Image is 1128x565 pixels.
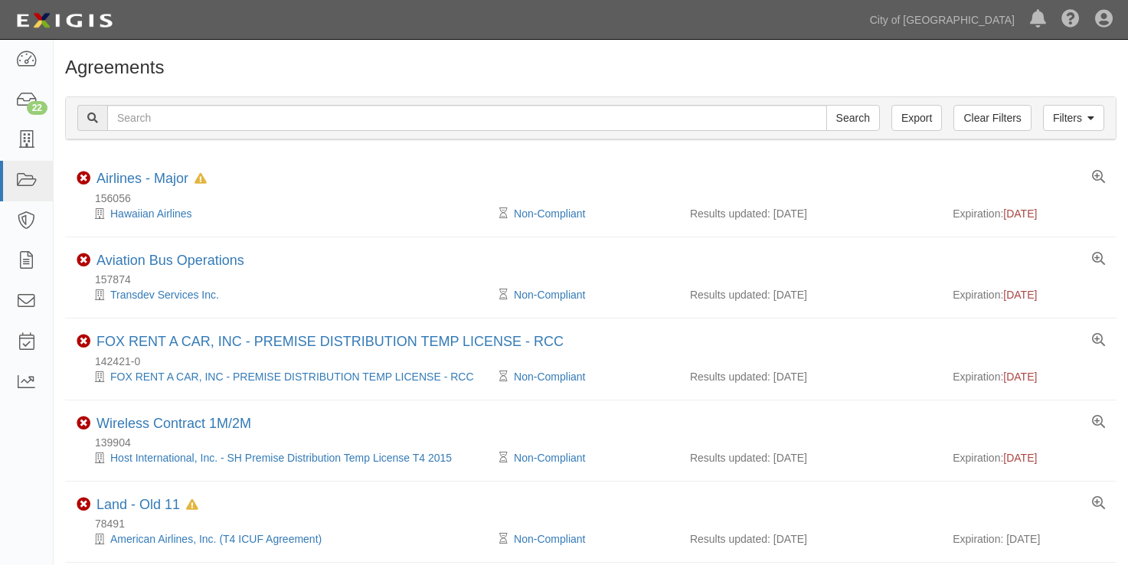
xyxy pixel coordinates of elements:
a: Transdev Services Inc. [110,289,219,301]
input: Search [826,105,880,131]
div: Expiration: [953,287,1105,302]
a: City of [GEOGRAPHIC_DATA] [862,5,1022,35]
i: Pending Review [499,208,508,219]
div: Results updated: [DATE] [690,287,930,302]
div: FOX RENT A CAR, INC - PREMISE DISTRIBUTION TEMP LICENSE - RCC [96,334,564,351]
div: Hawaiian Airlines [77,206,503,221]
div: Expiration: [953,206,1105,221]
span: [DATE] [1003,289,1037,301]
div: FOX RENT A CAR, INC - PREMISE DISTRIBUTION TEMP LICENSE - RCC [77,369,503,384]
span: [DATE] [1003,371,1037,383]
a: Non-Compliant [514,289,585,301]
div: Land - Old 11 [96,497,198,514]
a: Land - Old 11 [96,497,180,512]
i: In Default since 08/19/2025 [186,500,198,511]
a: View results summary [1092,171,1105,185]
a: Host International, Inc. - SH Premise Distribution Temp License T4 2015 [110,452,452,464]
div: Results updated: [DATE] [690,206,930,221]
div: 22 [27,101,47,115]
div: Aviation Bus Operations [96,253,244,269]
i: Non-Compliant [77,498,90,511]
a: Clear Filters [953,105,1031,131]
div: Host International, Inc. - SH Premise Distribution Temp License T4 2015 [77,450,503,465]
i: Non-Compliant [77,416,90,430]
div: 78491 [77,516,1117,531]
div: Expiration: [953,450,1105,465]
span: [DATE] [1003,207,1037,220]
a: American Airlines, Inc. (T4 ICUF Agreement) [110,533,322,545]
div: 156056 [77,191,1117,206]
i: Pending Review [499,371,508,382]
div: Results updated: [DATE] [690,450,930,465]
h1: Agreements [65,57,1117,77]
div: American Airlines, Inc. (T4 ICUF Agreement) [77,531,503,547]
a: Non-Compliant [514,371,585,383]
input: Search [107,105,827,131]
a: Wireless Contract 1M/2M [96,416,251,431]
i: Pending Review [499,534,508,544]
div: Expiration: [DATE] [953,531,1105,547]
a: View results summary [1092,416,1105,429]
a: Hawaiian Airlines [110,207,192,220]
div: Results updated: [DATE] [690,531,930,547]
a: FOX RENT A CAR, INC - PREMISE DISTRIBUTION TEMP LICENSE - RCC [96,334,564,349]
a: View results summary [1092,253,1105,266]
div: 139904 [77,435,1117,450]
a: Export [891,105,942,131]
a: View results summary [1092,334,1105,348]
i: In Default since 08/22/2025 [195,174,207,185]
a: Non-Compliant [514,207,585,220]
a: Non-Compliant [514,452,585,464]
a: Non-Compliant [514,533,585,545]
span: [DATE] [1003,452,1037,464]
i: Pending Review [499,289,508,300]
div: 142421-0 [77,354,1117,369]
i: Help Center - Complianz [1061,11,1080,29]
div: Transdev Services Inc. [77,287,503,302]
a: View results summary [1092,497,1105,511]
a: Airlines - Major [96,171,188,186]
div: Airlines - Major [96,171,207,188]
a: Filters [1043,105,1104,131]
i: Non-Compliant [77,253,90,267]
i: Non-Compliant [77,335,90,348]
div: 157874 [77,272,1117,287]
i: Non-Compliant [77,171,90,185]
div: Wireless Contract 1M/2M [96,416,251,433]
div: Results updated: [DATE] [690,369,930,384]
a: FOX RENT A CAR, INC - PREMISE DISTRIBUTION TEMP LICENSE - RCC [110,371,474,383]
a: Aviation Bus Operations [96,253,244,268]
img: logo-5460c22ac91f19d4615b14bd174203de0afe785f0fc80cf4dbbc73dc1793850b.png [11,7,117,34]
i: Pending Review [499,452,508,463]
div: Expiration: [953,369,1105,384]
